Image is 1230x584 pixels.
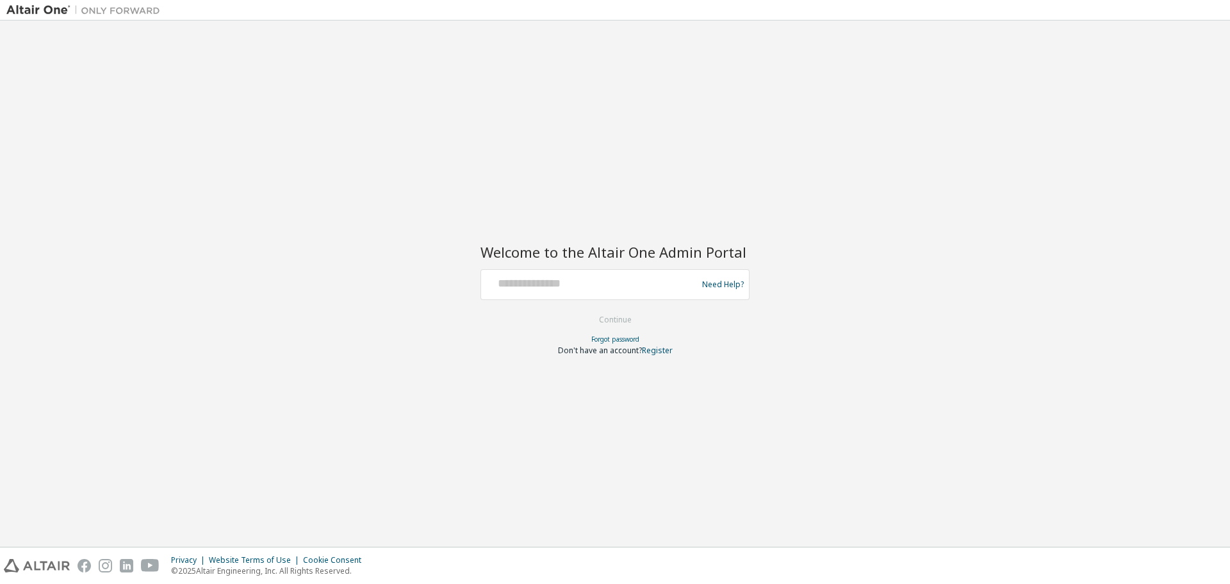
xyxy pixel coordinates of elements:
a: Forgot password [591,335,639,344]
div: Cookie Consent [303,555,369,565]
img: youtube.svg [141,559,160,572]
img: facebook.svg [78,559,91,572]
h2: Welcome to the Altair One Admin Portal [480,243,750,261]
span: Don't have an account? [558,345,642,356]
a: Register [642,345,673,356]
div: Privacy [171,555,209,565]
img: altair_logo.svg [4,559,70,572]
img: linkedin.svg [120,559,133,572]
p: © 2025 Altair Engineering, Inc. All Rights Reserved. [171,565,369,576]
img: Altair One [6,4,167,17]
img: instagram.svg [99,559,112,572]
div: Website Terms of Use [209,555,303,565]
